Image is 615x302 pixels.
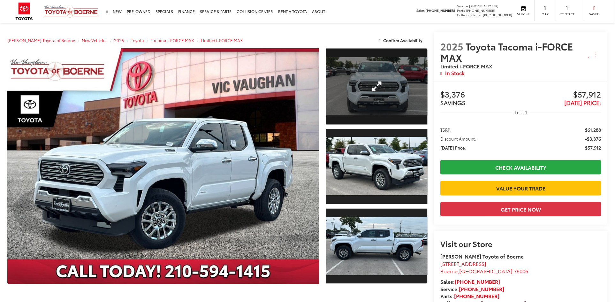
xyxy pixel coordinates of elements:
[466,8,495,12] span: [PHONE_NUMBER]
[426,8,455,12] span: [PHONE_NUMBER]
[483,12,512,17] span: [PHONE_NUMBER]
[82,37,107,43] a: New Vehicles
[326,128,428,205] a: Expand Photo 2
[373,35,428,46] button: Confirm Availability
[440,39,573,64] span: Toyota Tacoma i-FORCE MAX
[455,278,500,285] a: [PHONE_NUMBER]
[459,267,512,275] span: [GEOGRAPHIC_DATA]
[131,37,144,43] a: Toyota
[440,285,504,292] strong: Service:
[416,8,425,12] span: Sales
[201,37,243,43] a: Limited i-FORCE MAX
[559,12,574,16] span: Contact
[514,267,528,275] span: 78006
[595,52,596,58] span: dropdown dots
[440,90,521,100] span: $3,376
[151,37,194,43] a: Tacoma i-FORCE MAX
[440,127,452,133] span: TSRP:
[564,98,601,107] span: [DATE] Price:
[440,267,528,275] span: ,
[590,50,601,61] button: Actions
[44,5,98,18] img: Vic Vaughan Toyota of Boerne
[440,98,466,107] span: SAVINGS
[469,3,498,8] span: [PHONE_NUMBER]
[440,39,463,53] span: 2025
[114,37,124,43] a: 2025
[454,292,499,299] a: [PHONE_NUMBER]
[383,37,422,43] span: Confirm Availability
[511,106,530,118] button: Less
[440,278,500,285] strong: Sales:
[4,47,322,285] img: 2025 Toyota Tacoma i-FORCE MAX Limited i-FORCE MAX
[440,239,601,248] h2: Visit our Store
[440,260,528,275] a: [STREET_ADDRESS] Boerne,[GEOGRAPHIC_DATA] 78006
[325,137,429,196] img: 2025 Toyota Tacoma i-FORCE MAX Limited i-FORCE MAX
[459,285,504,292] a: [PHONE_NUMBER]
[516,12,531,16] span: Service
[440,144,466,151] span: [DATE] Price:
[514,109,523,115] span: Less
[538,12,552,16] span: Map
[585,144,601,151] span: $57,912
[457,12,482,17] span: Collision Center
[440,292,499,299] strong: Parts:
[588,12,602,16] span: Saved
[521,90,601,100] span: $57,912
[440,267,458,275] span: Boerne
[585,127,601,133] span: $61,288
[440,181,601,195] a: Value Your Trade
[447,69,466,77] span: In Stock
[440,202,601,216] button: Get Price Now
[7,37,75,43] a: [PERSON_NAME] Toyota of Boerne
[585,136,601,142] span: -$3,376
[326,208,428,284] a: Expand Photo 3
[326,48,428,125] a: Expand Photo 1
[440,160,601,174] a: Check Availability
[457,8,465,12] span: Parts
[325,217,429,275] img: 2025 Toyota Tacoma i-FORCE MAX Limited i-FORCE MAX
[440,260,486,267] span: [STREET_ADDRESS]
[457,3,468,8] span: Service
[440,252,524,260] strong: [PERSON_NAME] Toyota of Boerne
[440,62,492,70] span: Limited i-FORCE MAX
[7,48,319,284] a: Expand Photo 0
[440,136,476,142] span: Discount Amount:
